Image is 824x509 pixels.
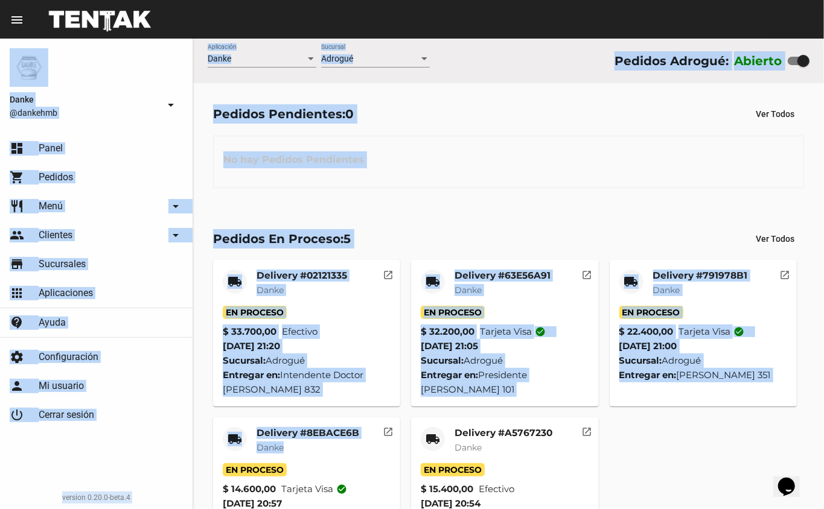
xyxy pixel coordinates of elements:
[39,171,73,183] span: Pedidos
[10,92,159,107] span: Danke
[455,442,482,453] span: Danke
[257,442,284,453] span: Danke
[10,13,24,27] mat-icon: menu
[619,340,677,352] span: [DATE] 21:00
[679,324,744,339] span: Tarjeta visa
[223,369,280,381] strong: Entregar en:
[421,324,474,339] strong: $ 32.200,00
[619,306,683,319] span: En Proceso
[619,368,788,382] div: [PERSON_NAME] 351
[426,432,440,446] mat-icon: local_shipping
[257,270,347,282] mat-card-title: Delivery #02121335
[208,54,231,63] span: Danke
[10,286,24,300] mat-icon: apps
[653,270,748,282] mat-card-title: Delivery #791978B1
[480,324,546,339] span: Tarjeta visa
[223,355,266,366] strong: Sucursal:
[10,257,24,271] mat-icon: store
[10,48,48,87] img: 1d4517d0-56da-456b-81f5-6111ccf01445.png
[39,317,66,329] span: Ayuda
[479,482,514,496] span: Efectivo
[619,355,662,366] strong: Sucursal:
[10,199,24,213] mat-icon: restaurant
[746,103,804,125] button: Ver Todos
[213,104,354,124] div: Pedidos Pendientes:
[421,498,481,509] span: [DATE] 20:54
[10,379,24,393] mat-icon: person
[426,274,440,289] mat-icon: local_shipping
[421,482,473,496] strong: $ 15.400,00
[10,107,159,119] span: @dankehmb
[734,51,782,71] label: Abierto
[421,306,485,319] span: En Proceso
[779,268,790,279] mat-icon: open_in_new
[228,432,242,446] mat-icon: local_shipping
[619,353,788,368] div: Adrogué
[345,107,354,121] span: 0
[581,268,592,279] mat-icon: open_in_new
[10,492,183,504] div: version 0.20.0-beta.4
[619,324,674,339] strong: $ 22.400,00
[228,274,242,289] mat-icon: local_shipping
[746,228,804,250] button: Ver Todos
[421,369,478,381] strong: Entregar en:
[421,340,478,352] span: [DATE] 21:05
[39,287,93,299] span: Aplicaciones
[168,228,183,242] mat-icon: arrow_drop_down
[223,340,280,352] span: [DATE] 21:20
[10,350,24,364] mat-icon: settings
[282,324,318,339] span: Efectivo
[223,498,282,509] span: [DATE] 20:57
[223,368,391,397] div: Intendente Doctor [PERSON_NAME] 832
[168,199,183,213] mat-icon: arrow_drop_down
[10,408,24,422] mat-icon: power_settings_new
[343,232,351,246] span: 5
[10,170,24,185] mat-icon: shopping_cart
[223,324,276,339] strong: $ 33.700,00
[773,461,812,497] iframe: chat widget
[10,315,24,330] mat-icon: contact_support
[39,258,86,270] span: Sucursales
[164,98,178,112] mat-icon: arrow_drop_down
[733,326,744,337] mat-icon: check_circle
[653,285,680,296] span: Danke
[421,368,589,397] div: Presidente [PERSON_NAME] 101
[223,463,287,476] span: En Proceso
[223,353,391,368] div: Adrogué
[421,353,589,368] div: Adrogué
[455,285,482,296] span: Danke
[421,463,485,476] span: En Proceso
[383,268,394,279] mat-icon: open_in_new
[214,142,374,178] h3: No hay Pedidos Pendientes
[756,109,794,119] span: Ver Todos
[619,369,677,381] strong: Entregar en:
[615,51,729,71] div: Pedidos Adrogué:
[39,142,63,154] span: Panel
[535,326,546,337] mat-icon: check_circle
[39,351,98,363] span: Configuración
[257,427,359,439] mat-card-title: Delivery #8EBACE6B
[321,54,353,63] span: Adrogué
[39,200,63,212] span: Menú
[455,270,551,282] mat-card-title: Delivery #63E56A91
[455,427,552,439] mat-card-title: Delivery #A5767230
[39,409,94,421] span: Cerrar sesión
[257,285,284,296] span: Danke
[624,274,639,289] mat-icon: local_shipping
[10,228,24,242] mat-icon: people
[39,380,84,392] span: Mi usuario
[421,355,464,366] strong: Sucursal:
[281,482,347,496] span: Tarjeta visa
[756,234,794,244] span: Ver Todos
[213,229,351,248] div: Pedidos En Proceso:
[383,425,394,435] mat-icon: open_in_new
[10,141,24,156] mat-icon: dashboard
[223,482,276,496] strong: $ 14.600,00
[39,229,72,241] span: Clientes
[336,484,347,495] mat-icon: check_circle
[581,425,592,435] mat-icon: open_in_new
[223,306,287,319] span: En Proceso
